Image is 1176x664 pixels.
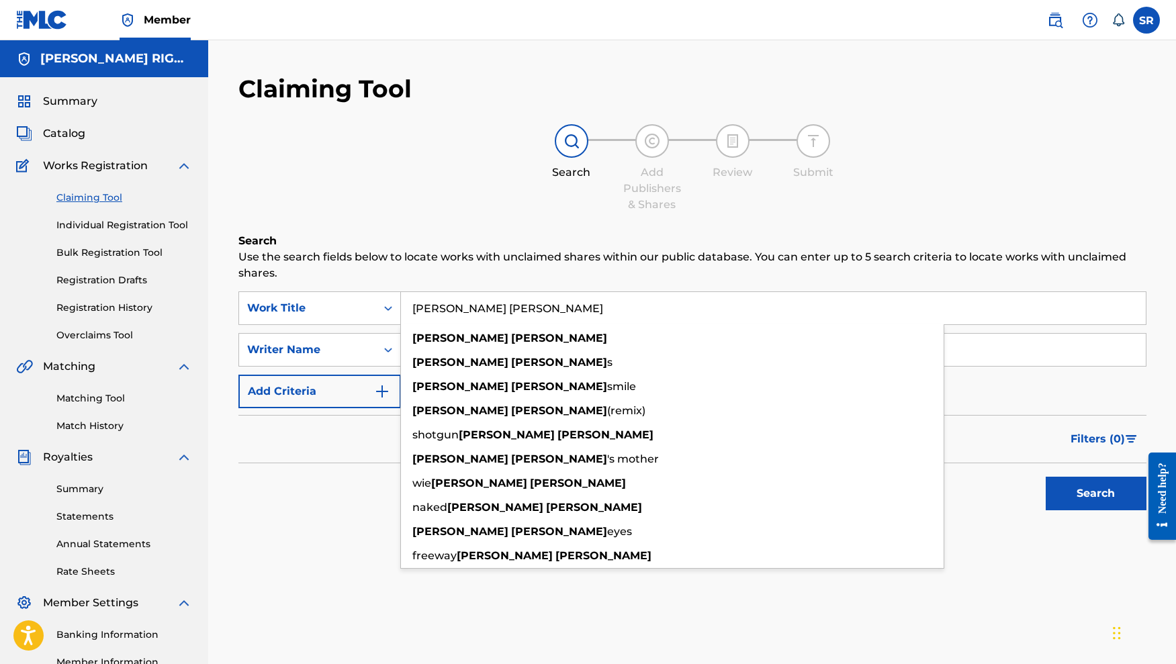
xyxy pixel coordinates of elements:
[412,525,508,538] strong: [PERSON_NAME]
[607,356,613,369] span: s
[238,291,1146,517] form: Search Form
[56,537,192,551] a: Annual Statements
[699,164,766,181] div: Review
[459,428,555,441] strong: [PERSON_NAME]
[1077,7,1103,34] div: Help
[1113,613,1121,653] div: Drag
[511,356,607,369] strong: [PERSON_NAME]
[238,249,1146,281] p: Use the search fields below to locate works with unclaimed shares within our public database. You...
[725,133,741,149] img: step indicator icon for Review
[238,375,401,408] button: Add Criteria
[412,453,508,465] strong: [PERSON_NAME]
[511,380,607,393] strong: [PERSON_NAME]
[56,510,192,524] a: Statements
[557,428,653,441] strong: [PERSON_NAME]
[538,164,605,181] div: Search
[1071,431,1125,447] span: Filters ( 0 )
[511,525,607,538] strong: [PERSON_NAME]
[43,158,148,174] span: Works Registration
[1133,7,1160,34] div: User Menu
[1138,439,1176,554] iframe: Resource Center
[247,342,368,358] div: Writer Name
[238,233,1146,249] h6: Search
[555,549,651,562] strong: [PERSON_NAME]
[1109,600,1176,664] iframe: Chat Widget
[56,419,192,433] a: Match History
[40,51,192,66] h5: FAIRCHILD RIGHTS & MEDIA MANAGEMENT
[16,595,32,611] img: Member Settings
[1062,422,1146,456] button: Filters (0)
[607,453,659,465] span: 's mother
[530,477,626,489] strong: [PERSON_NAME]
[56,628,192,642] a: Banking Information
[619,164,686,213] div: Add Publishers & Shares
[1046,477,1146,510] button: Search
[176,158,192,174] img: expand
[43,449,93,465] span: Royalties
[16,51,32,67] img: Accounts
[120,12,136,28] img: Top Rightsholder
[447,501,543,514] strong: [PERSON_NAME]
[1047,12,1063,28] img: search
[43,126,85,142] span: Catalog
[247,300,368,316] div: Work Title
[56,328,192,342] a: Overclaims Tool
[457,549,553,562] strong: [PERSON_NAME]
[176,595,192,611] img: expand
[511,453,607,465] strong: [PERSON_NAME]
[412,501,447,514] span: naked
[144,12,191,28] span: Member
[56,391,192,406] a: Matching Tool
[1042,7,1069,34] a: Public Search
[780,164,847,181] div: Submit
[176,449,192,465] img: expand
[1126,435,1137,443] img: filter
[176,359,192,375] img: expand
[16,449,32,465] img: Royalties
[56,246,192,260] a: Bulk Registration Tool
[607,525,632,538] span: eyes
[43,93,97,109] span: Summary
[56,565,192,579] a: Rate Sheets
[16,126,85,142] a: CatalogCatalog
[16,93,32,109] img: Summary
[546,501,642,514] strong: [PERSON_NAME]
[412,356,508,369] strong: [PERSON_NAME]
[374,383,390,399] img: 9d2ae6d4665cec9f34b9.svg
[43,359,95,375] span: Matching
[412,477,431,489] span: wie
[607,380,636,393] span: smile
[412,404,508,417] strong: [PERSON_NAME]
[16,93,97,109] a: SummarySummary
[511,404,607,417] strong: [PERSON_NAME]
[805,133,821,149] img: step indicator icon for Submit
[1112,13,1125,27] div: Notifications
[412,380,508,393] strong: [PERSON_NAME]
[431,477,527,489] strong: [PERSON_NAME]
[56,218,192,232] a: Individual Registration Tool
[511,332,607,344] strong: [PERSON_NAME]
[43,595,138,611] span: Member Settings
[238,74,412,104] h2: Claiming Tool
[563,133,580,149] img: step indicator icon for Search
[56,191,192,205] a: Claiming Tool
[56,482,192,496] a: Summary
[56,273,192,287] a: Registration Drafts
[412,428,459,441] span: shotgun
[16,359,33,375] img: Matching
[16,10,68,30] img: MLC Logo
[607,404,645,417] span: (remix)
[644,133,660,149] img: step indicator icon for Add Publishers & Shares
[56,301,192,315] a: Registration History
[412,549,457,562] span: freeway
[16,158,34,174] img: Works Registration
[16,126,32,142] img: Catalog
[1082,12,1098,28] img: help
[412,332,508,344] strong: [PERSON_NAME]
